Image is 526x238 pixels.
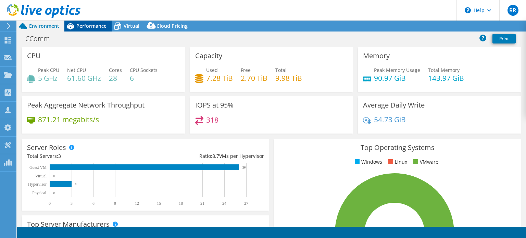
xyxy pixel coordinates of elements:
span: Environment [29,23,59,29]
h4: 7.28 TiB [206,74,233,82]
text: 6 [92,201,95,206]
span: Total Memory [428,67,460,73]
h3: IOPS at 95% [195,101,234,109]
text: 3 [71,201,73,206]
h4: 61.60 GHz [67,74,101,82]
h4: 871.21 megabits/s [38,116,99,123]
text: 12 [135,201,139,206]
h4: 2.70 TiB [241,74,267,82]
text: 26 [242,166,246,169]
span: Virtual [124,23,139,29]
div: Total Servers: [27,152,146,160]
text: 9 [114,201,116,206]
span: Peak CPU [38,67,59,73]
h4: 90.97 GiB [374,74,420,82]
span: Free [241,67,251,73]
h4: 6 [130,74,158,82]
svg: \n [465,7,471,13]
h3: Peak Aggregate Network Throughput [27,101,145,109]
span: Performance [76,23,107,29]
text: 0 [53,191,55,195]
text: 18 [179,201,183,206]
h3: Server Roles [27,144,66,151]
div: Ratio: VMs per Hypervisor [146,152,264,160]
h3: Top Server Manufacturers [27,221,110,228]
li: Windows [353,158,382,166]
text: Physical [32,190,46,195]
text: 3 [75,183,77,186]
li: Linux [387,158,407,166]
text: 24 [222,201,226,206]
h4: 54.73 GiB [374,116,406,123]
li: VMware [412,158,438,166]
span: Used [206,67,218,73]
text: 21 [200,201,204,206]
text: 0 [53,174,55,178]
h4: 9.98 TiB [275,74,302,82]
h4: 5 GHz [38,74,59,82]
span: Peak Memory Usage [374,67,420,73]
a: Print [492,34,516,43]
span: Cores [109,67,122,73]
span: Cloud Pricing [156,23,188,29]
h3: CPU [27,52,41,60]
h1: CComm [22,35,61,42]
text: Guest VM [29,165,47,170]
h3: Average Daily Write [363,101,425,109]
span: Net CPU [67,67,86,73]
text: 0 [49,201,51,206]
text: Virtual [35,174,47,178]
h3: Memory [363,52,390,60]
text: 15 [157,201,161,206]
h4: 318 [206,116,218,124]
span: CPU Sockets [130,67,158,73]
h3: Capacity [195,52,222,60]
h4: 28 [109,74,122,82]
span: 3 [58,153,61,159]
text: 27 [244,201,248,206]
h3: Top Operating Systems [279,144,516,151]
h4: 143.97 GiB [428,74,464,82]
span: RR [508,5,518,16]
span: 8.7 [212,153,219,159]
span: Total [275,67,287,73]
text: Hypervisor [28,182,47,187]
